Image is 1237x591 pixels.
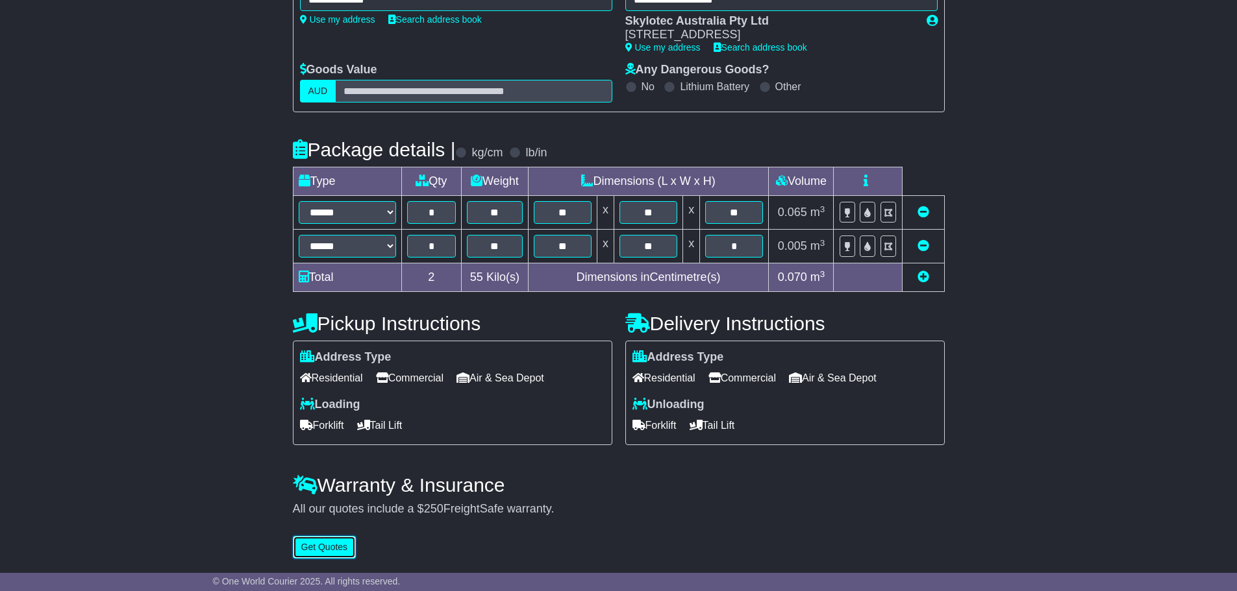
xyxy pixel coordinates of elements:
[683,230,700,263] td: x
[357,415,403,435] span: Tail Lift
[293,139,456,160] h4: Package details |
[300,415,344,435] span: Forklift
[528,263,769,292] td: Dimensions in Centimetre(s)
[714,42,807,53] a: Search address book
[300,14,375,25] a: Use my address
[775,80,801,93] label: Other
[293,263,401,292] td: Total
[625,63,769,77] label: Any Dangerous Goods?
[632,415,677,435] span: Forklift
[300,63,377,77] label: Goods Value
[293,502,945,516] div: All our quotes include a $ FreightSafe warranty.
[293,167,401,196] td: Type
[810,206,825,219] span: m
[625,14,914,29] div: Skylotec Australia Pty Ltd
[462,167,529,196] td: Weight
[471,146,503,160] label: kg/cm
[820,238,825,248] sup: 3
[820,204,825,214] sup: 3
[300,368,363,388] span: Residential
[528,167,769,196] td: Dimensions (L x W x H)
[632,350,724,365] label: Address Type
[293,474,945,496] h4: Warranty & Insurance
[300,80,336,103] label: AUD
[293,536,356,559] button: Get Quotes
[778,271,807,283] span: 0.070
[778,239,807,252] span: 0.005
[456,368,544,388] span: Air & Sea Depot
[300,398,360,412] label: Loading
[690,415,735,435] span: Tail Lift
[918,239,929,252] a: Remove this item
[810,271,825,283] span: m
[918,206,929,219] a: Remove this item
[625,313,945,334] h4: Delivery Instructions
[470,271,483,283] span: 55
[632,398,705,412] label: Unloading
[462,263,529,292] td: Kilo(s)
[300,350,392,365] label: Address Type
[388,14,482,25] a: Search address book
[401,263,462,292] td: 2
[597,196,614,230] td: x
[525,146,547,160] label: lb/in
[918,271,929,283] a: Add new item
[625,28,914,42] div: [STREET_ADDRESS]
[769,167,834,196] td: Volume
[597,230,614,263] td: x
[683,196,700,230] td: x
[810,239,825,252] span: m
[293,313,612,334] h4: Pickup Instructions
[642,80,655,93] label: No
[401,167,462,196] td: Qty
[376,368,444,388] span: Commercial
[424,502,444,515] span: 250
[680,80,749,93] label: Lithium Battery
[778,206,807,219] span: 0.065
[820,269,825,279] sup: 3
[625,42,701,53] a: Use my address
[789,368,877,388] span: Air & Sea Depot
[213,576,401,586] span: © One World Courier 2025. All rights reserved.
[632,368,695,388] span: Residential
[708,368,776,388] span: Commercial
